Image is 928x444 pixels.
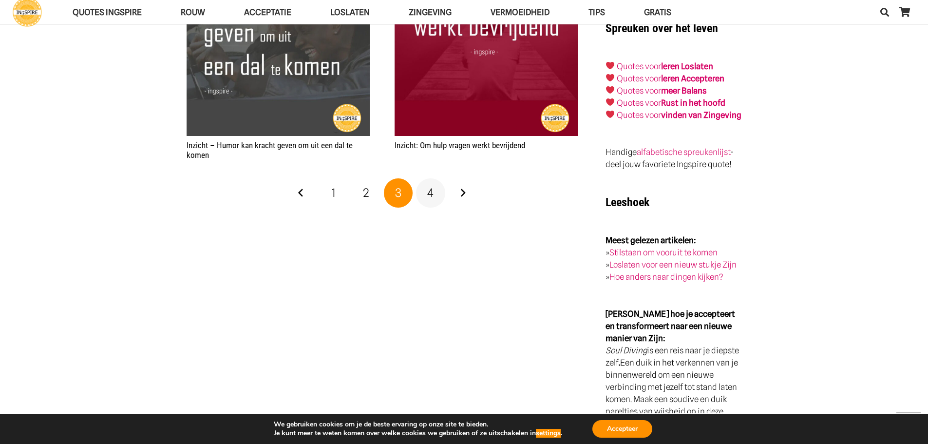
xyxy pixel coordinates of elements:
img: ❤ [606,74,614,82]
a: Loslaten voor een nieuw stukje Zijn [609,260,737,270]
a: Inzicht: Om hulp vragen werkt bevrijdend [395,140,525,150]
a: alfabetische spreukenlijst [637,147,730,157]
button: Accepteer [592,420,652,438]
strong: meer Balans [661,86,707,96]
a: Inzicht – Humor kan kracht geven om uit een dal te komen [187,140,353,160]
p: » » » [606,234,741,283]
span: QUOTES INGSPIRE [73,7,142,17]
a: Stilstaan om vooruit te komen [609,248,718,257]
strong: Meest gelezen artikelen: [606,235,696,245]
button: settings [536,429,561,438]
a: Quotes voor [617,61,661,71]
span: ROUW [181,7,205,17]
strong: [PERSON_NAME] hoe je accepteert en transformeert naar een nieuwe manier van Zijn: [606,309,735,343]
a: Hoe anders naar dingen kijken? [609,272,723,282]
strong: Leeshoek [606,195,649,209]
span: GRATIS [644,7,671,17]
a: Terug naar top [896,412,921,437]
a: leren Accepteren [661,74,724,83]
span: 3 [395,186,401,200]
img: ❤ [606,61,614,70]
span: TIPS [588,7,605,17]
span: VERMOEIDHEID [491,7,549,17]
span: 1 [331,186,336,200]
strong: Rust in het hoofd [661,98,725,108]
span: Pagina 3 [384,178,413,208]
a: Quotes voormeer Balans [617,86,707,96]
a: Quotes voorvinden van Zingeving [617,110,741,120]
strong: Spreuken over het leven [606,21,718,35]
a: Quotes voor [617,74,661,83]
em: Soul Diving [606,346,647,355]
a: leren Loslaten [661,61,713,71]
span: 4 [427,186,434,200]
strong: . [619,358,620,367]
a: Pagina 2 [351,178,380,208]
span: 2 [363,186,369,200]
p: We gebruiken cookies om je de beste ervaring op onze site te bieden. [274,420,562,429]
a: Pagina 4 [416,178,445,208]
p: Handige - deel jouw favoriete Ingspire quote! [606,146,741,171]
strong: vinden van Zingeving [661,110,741,120]
img: ❤ [606,98,614,106]
a: Pagina 1 [319,178,348,208]
span: Acceptatie [244,7,291,17]
a: Quotes voorRust in het hoofd [617,98,725,108]
img: ❤ [606,110,614,118]
span: Loslaten [330,7,370,17]
p: Je kunt meer te weten komen over welke cookies we gebruiken of ze uitschakelen in . [274,429,562,438]
span: Zingeving [409,7,452,17]
img: ❤ [606,86,614,94]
